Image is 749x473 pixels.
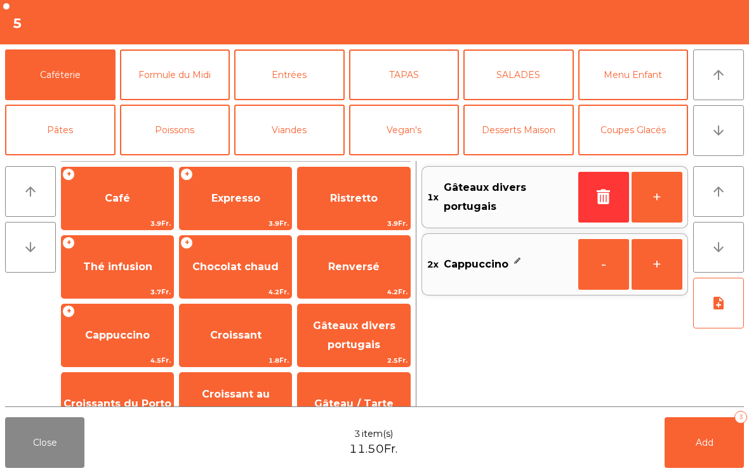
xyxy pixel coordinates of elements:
[693,166,744,217] button: arrow_upward
[632,172,682,223] button: +
[354,427,361,441] span: 3
[578,49,689,100] button: Menu Enfant
[5,417,84,468] button: Close
[13,14,22,33] h4: 5
[711,67,726,82] i: arrow_upward
[62,286,173,298] span: 3.7Fr.
[463,105,574,155] button: Desserts Maison
[693,49,744,100] button: arrow_upward
[180,286,291,298] span: 4.2Fr.
[5,166,56,217] button: arrow_upward
[105,192,130,204] span: Café
[180,217,291,230] span: 3.9Fr.
[298,354,409,366] span: 2.5Fr.
[23,184,38,199] i: arrow_upward
[180,354,291,366] span: 1.8Fr.
[5,105,116,155] button: Pâtes
[62,236,75,249] span: +
[444,178,573,217] span: Gâteaux divers portugais
[330,192,378,204] span: Ristretto
[62,217,173,230] span: 3.9Fr.
[578,239,629,290] button: -
[234,105,345,155] button: Viandes
[632,239,682,290] button: +
[696,437,713,448] span: Add
[23,240,38,255] i: arrow_downward
[711,123,726,138] i: arrow_downward
[328,261,380,273] span: Renversé
[362,427,393,441] span: item(s)
[734,411,747,424] div: 3
[314,398,394,410] span: Gâteau / Tarte
[578,105,689,155] button: Coupes Glacés
[349,441,397,458] span: 11.50Fr.
[62,354,173,366] span: 4.5Fr.
[120,49,230,100] button: Formule du Midi
[693,105,744,156] button: arrow_downward
[120,105,230,155] button: Poissons
[211,192,260,204] span: Expresso
[711,184,726,199] i: arrow_upward
[63,398,171,410] span: Croissants du Porto
[180,236,193,249] span: +
[298,286,409,298] span: 4.2Fr.
[711,240,726,255] i: arrow_downward
[62,168,75,181] span: +
[298,217,409,230] span: 3.9Fr.
[693,222,744,273] button: arrow_downward
[463,49,574,100] button: SALADES
[665,417,744,468] button: Add3
[711,295,726,311] i: note_add
[234,49,345,100] button: Entrées
[180,168,193,181] span: +
[5,222,56,273] button: arrow_downward
[313,320,395,351] span: Gâteaux divers portugais
[202,388,270,419] span: Croissant au chocolat pt
[85,329,150,341] span: Cappuccino
[427,255,439,274] span: 2x
[5,49,116,100] button: Caféterie
[444,255,508,274] span: Cappuccino
[349,105,460,155] button: Vegan's
[62,305,75,318] span: +
[693,278,744,328] button: note_add
[349,49,460,100] button: TAPAS
[427,178,439,217] span: 1x
[83,261,152,273] span: Thé infusion
[210,329,262,341] span: Croissant
[192,261,279,273] span: Chocolat chaud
